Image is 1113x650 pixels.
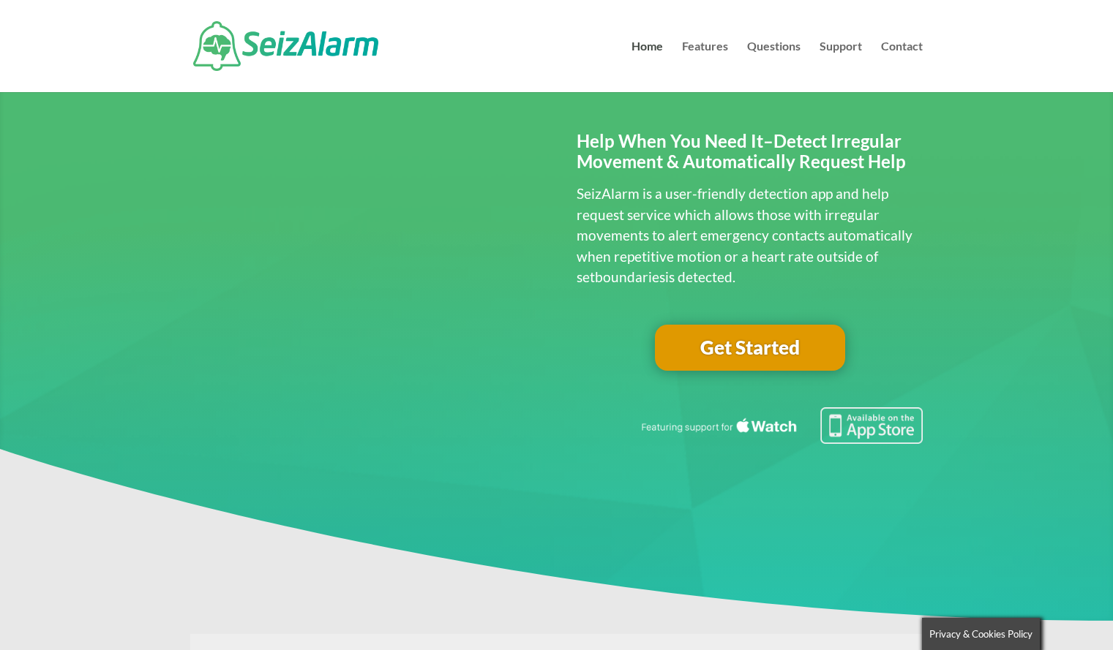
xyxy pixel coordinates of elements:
[881,41,923,92] a: Contact
[595,268,665,285] span: boundaries
[577,131,923,181] h2: Help When You Need It–Detect Irregular Movement & Automatically Request Help
[193,21,378,71] img: SeizAlarm
[632,41,663,92] a: Home
[929,628,1033,640] span: Privacy & Cookies Policy
[983,593,1097,634] iframe: Help widget launcher
[577,184,923,288] p: SeizAlarm is a user-friendly detection app and help request service which allows those with irreg...
[655,325,845,371] a: Get Started
[639,407,923,444] img: Seizure detection available in the Apple App Store.
[820,41,862,92] a: Support
[639,430,923,447] a: Featuring seizure detection support for the Apple Watch
[747,41,801,92] a: Questions
[682,41,728,92] a: Features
